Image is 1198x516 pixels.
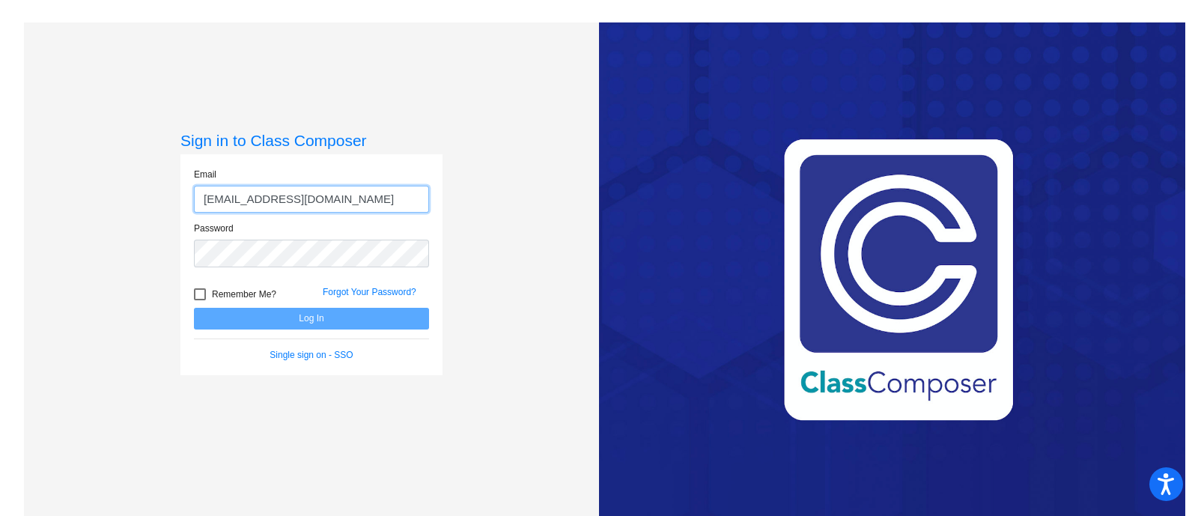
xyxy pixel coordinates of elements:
[323,287,416,297] a: Forgot Your Password?
[194,308,429,330] button: Log In
[180,131,443,150] h3: Sign in to Class Composer
[194,222,234,235] label: Password
[212,285,276,303] span: Remember Me?
[270,350,353,360] a: Single sign on - SSO
[194,168,216,181] label: Email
